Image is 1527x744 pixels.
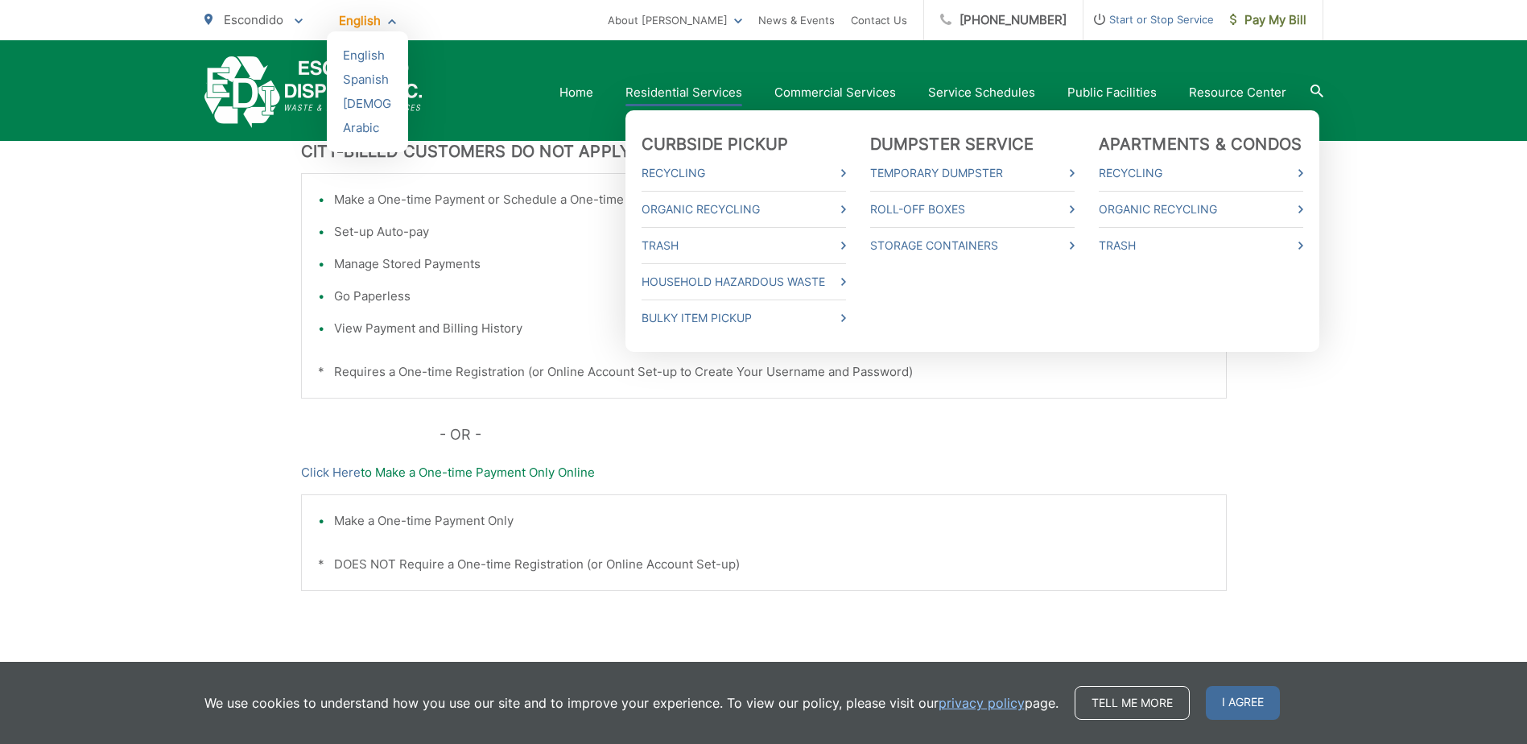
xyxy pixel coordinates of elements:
p: We use cookies to understand how you use our site and to improve your experience. To view our pol... [204,693,1059,713]
a: Roll-Off Boxes [870,200,1075,219]
span: I agree [1206,686,1280,720]
a: Bulky Item Pickup [642,308,846,328]
a: Dumpster Service [870,134,1034,154]
a: News & Events [758,10,835,30]
span: English [327,6,408,35]
p: - OR - [440,423,1227,447]
a: Trash [642,236,846,255]
h3: BILL PAYMENT OPTION ONLY APPLIES TO CUSTOMERS THAT DIRECTLY RECEIVE AN EDI INVOICE FOR SERVICE. C... [301,122,1227,161]
li: Set-up Auto-pay [334,222,1210,242]
a: Recycling [1099,163,1303,183]
a: Click Here [301,463,361,482]
span: Escondido [224,12,283,27]
li: Go Paperless [334,287,1210,306]
a: Apartments & Condos [1099,134,1302,154]
a: Temporary Dumpster [870,163,1075,183]
p: * DOES NOT Require a One-time Registration (or Online Account Set-up) [318,555,1210,574]
a: Public Facilities [1067,83,1157,102]
li: View Payment and Billing History [334,319,1210,338]
li: Make a One-time Payment or Schedule a One-time Payment [334,190,1210,209]
a: Household Hazardous Waste [642,272,846,291]
a: Residential Services [625,83,742,102]
span: Pay My Bill [1230,10,1306,30]
a: privacy policy [939,693,1025,713]
li: Manage Stored Payments [334,254,1210,274]
a: Organic Recycling [1099,200,1303,219]
a: About [PERSON_NAME] [608,10,742,30]
a: Curbside Pickup [642,134,789,154]
a: Home [559,83,593,102]
div: English [343,48,392,64]
a: EDCD logo. Return to the homepage. [204,56,423,128]
a: Commercial Services [774,83,896,102]
li: Make a One-time Payment Only [334,511,1210,531]
a: Storage Containers [870,236,1075,255]
a: Organic Recycling [642,200,846,219]
a: Contact Us [851,10,907,30]
div: Arabic [343,120,392,136]
a: Tell me more [1075,686,1190,720]
div: [DEMOGRAPHIC_DATA] [343,96,392,112]
div: Spanish [343,72,392,88]
a: Trash [1099,236,1303,255]
a: Service Schedules [928,83,1035,102]
a: Recycling [642,163,846,183]
p: to Make a One-time Payment Only Online [301,463,1227,482]
p: * Requires a One-time Registration (or Online Account Set-up to Create Your Username and Password) [318,362,1210,382]
a: Resource Center [1189,83,1286,102]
